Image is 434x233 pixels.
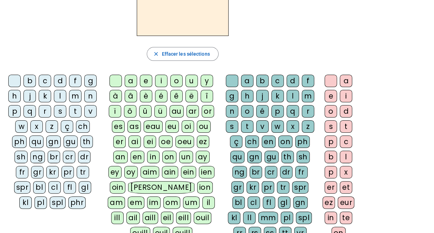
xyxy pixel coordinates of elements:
[79,181,91,194] div: gl
[144,136,156,148] div: ei
[287,120,299,133] div: x
[226,90,238,102] div: g
[338,196,354,209] div: eur
[181,166,196,178] div: ein
[48,181,61,194] div: cl
[140,90,152,102] div: è
[61,166,74,178] div: pr
[271,90,284,102] div: k
[64,136,78,148] div: gu
[155,90,167,102] div: é
[197,136,209,148] div: ez
[340,151,352,163] div: l
[128,196,144,209] div: em
[46,120,58,133] div: z
[194,212,211,224] div: ouil
[183,196,200,209] div: um
[162,50,210,58] span: Effacer les sélections
[302,120,314,133] div: z
[296,212,312,224] div: spl
[144,120,163,133] div: eau
[262,136,276,148] div: en
[78,151,90,163] div: dr
[325,136,337,148] div: p
[281,151,294,163] div: th
[170,75,183,87] div: o
[256,90,269,102] div: j
[176,212,191,224] div: eill
[147,47,218,61] button: Effacer les sélections
[241,105,253,118] div: o
[124,105,136,118] div: ô
[69,90,81,102] div: m
[128,136,141,148] div: ai
[154,105,167,118] div: ü
[162,166,178,178] div: ain
[265,166,277,178] div: cr
[23,90,36,102] div: j
[340,105,352,118] div: d
[30,120,43,133] div: x
[340,212,352,224] div: te
[185,75,198,87] div: u
[322,196,335,209] div: ez
[325,105,337,118] div: o
[39,75,51,87] div: c
[230,151,244,163] div: qu
[165,120,179,133] div: eu
[256,120,269,133] div: v
[108,196,125,209] div: am
[19,196,32,209] div: kl
[84,105,97,118] div: v
[84,90,97,102] div: n
[143,212,158,224] div: aill
[278,196,290,209] div: gl
[297,151,310,163] div: sh
[277,181,289,194] div: tr
[8,90,21,102] div: h
[263,196,275,209] div: fl
[127,120,141,133] div: as
[281,212,293,224] div: pl
[179,151,193,163] div: un
[248,196,260,209] div: cl
[340,120,352,133] div: t
[8,105,21,118] div: p
[39,105,51,118] div: r
[125,75,137,87] div: a
[264,151,279,163] div: gu
[287,90,299,102] div: l
[340,75,352,87] div: a
[46,166,59,178] div: kr
[16,166,28,178] div: fr
[271,105,284,118] div: p
[110,181,126,194] div: oin
[292,181,309,194] div: spr
[182,120,194,133] div: oi
[287,75,299,87] div: d
[15,151,28,163] div: sh
[141,166,160,178] div: aim
[197,120,211,133] div: ou
[280,166,292,178] div: dr
[161,212,174,224] div: eil
[23,105,36,118] div: q
[175,136,194,148] div: oeu
[48,151,60,163] div: br
[12,136,27,148] div: ph
[39,90,51,102] div: k
[199,166,214,178] div: ien
[54,90,66,102] div: l
[197,181,213,194] div: ion
[109,90,122,102] div: à
[295,166,308,178] div: fr
[287,105,299,118] div: q
[226,105,238,118] div: n
[147,151,160,163] div: in
[340,181,352,194] div: et
[196,151,210,163] div: ay
[325,212,337,224] div: in
[61,120,73,133] div: ç
[63,151,75,163] div: cr
[293,196,308,209] div: gn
